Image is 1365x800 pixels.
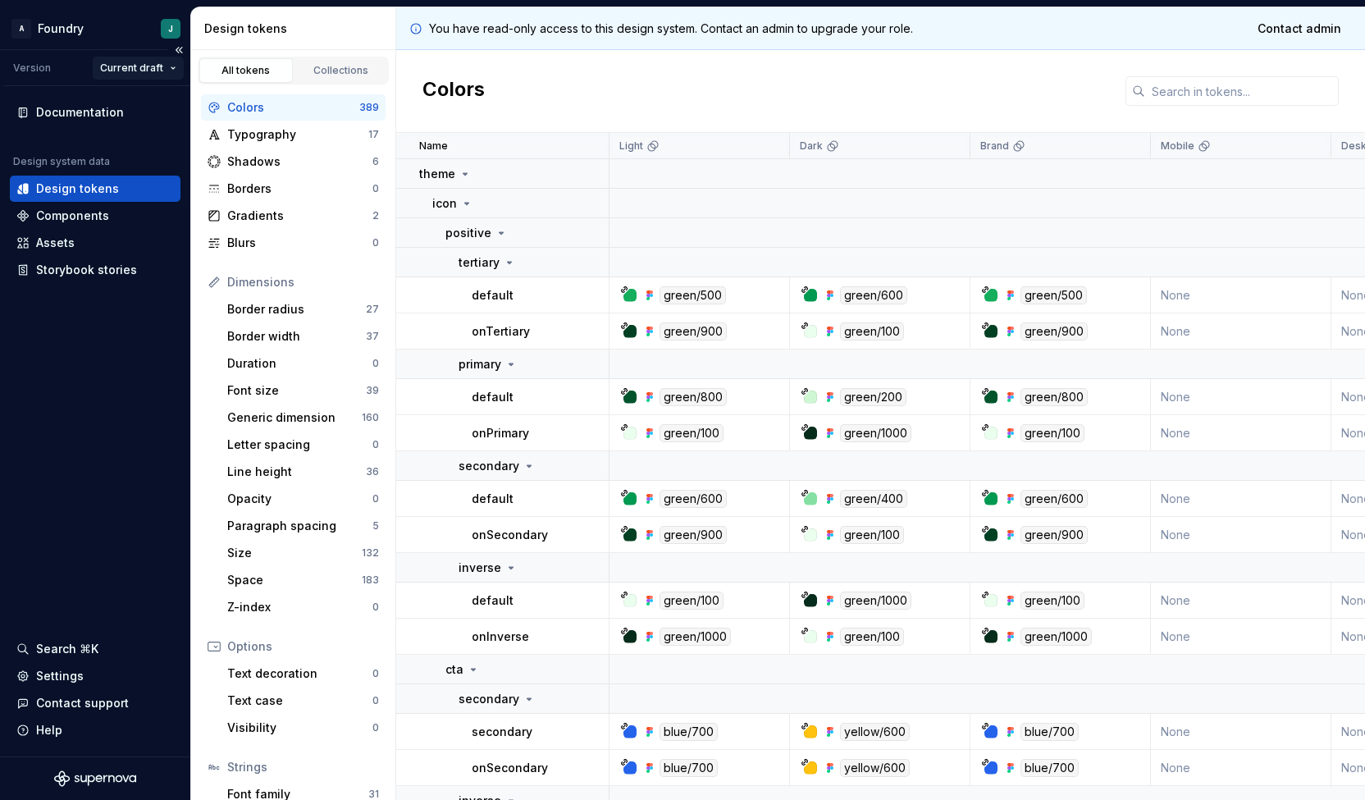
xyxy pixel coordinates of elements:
[54,770,136,787] a: Supernova Logo
[1151,619,1331,655] td: None
[227,301,366,318] div: Border radius
[660,286,726,304] div: green/500
[221,513,386,539] a: Paragraph spacing5
[1161,139,1194,153] p: Mobile
[660,628,731,646] div: green/1000
[221,405,386,431] a: Generic dimension160
[372,601,379,614] div: 0
[419,139,448,153] p: Name
[660,322,727,341] div: green/900
[660,490,727,508] div: green/600
[227,274,379,290] div: Dimensions
[11,19,31,39] div: A
[366,465,379,478] div: 36
[221,486,386,512] a: Opacity0
[1151,313,1331,350] td: None
[459,254,500,271] p: tertiary
[201,94,386,121] a: Colors389
[227,759,379,775] div: Strings
[227,235,372,251] div: Blurs
[221,296,386,322] a: Border radius27
[201,230,386,256] a: Blurs0
[227,437,372,453] div: Letter spacing
[372,519,379,533] div: 5
[201,149,386,175] a: Shadows6
[372,438,379,451] div: 0
[36,104,124,121] div: Documentation
[840,526,904,544] div: green/100
[227,491,372,507] div: Opacity
[660,424,724,442] div: green/100
[459,691,519,707] p: secondary
[359,101,379,114] div: 389
[227,153,372,170] div: Shadows
[419,166,455,182] p: theme
[227,382,366,399] div: Font size
[1151,750,1331,786] td: None
[36,641,98,657] div: Search ⌘K
[445,225,491,241] p: positive
[362,411,379,424] div: 160
[3,11,187,46] button: AFoundryJ
[1020,526,1088,544] div: green/900
[372,694,379,707] div: 0
[201,121,386,148] a: Typography17
[10,99,180,126] a: Documentation
[660,759,718,777] div: blue/700
[10,690,180,716] button: Contact support
[227,409,362,426] div: Generic dimension
[227,355,372,372] div: Duration
[472,323,530,340] p: onTertiary
[472,287,514,304] p: default
[1151,517,1331,553] td: None
[1020,490,1088,508] div: green/600
[227,328,366,345] div: Border width
[204,21,389,37] div: Design tokens
[227,208,372,224] div: Gradients
[840,388,906,406] div: green/200
[619,139,643,153] p: Light
[840,592,911,610] div: green/1000
[227,720,372,736] div: Visibility
[660,388,727,406] div: green/800
[227,99,359,116] div: Colors
[429,21,913,37] p: You have read-only access to this design system. Contact an admin to upgrade your role.
[800,139,823,153] p: Dark
[1020,286,1087,304] div: green/500
[36,262,137,278] div: Storybook stories
[227,638,379,655] div: Options
[300,64,382,77] div: Collections
[227,599,372,615] div: Z-index
[472,491,514,507] p: default
[840,286,907,304] div: green/600
[36,695,129,711] div: Contact support
[362,574,379,587] div: 183
[472,760,548,776] p: onSecondary
[227,693,372,709] div: Text case
[372,236,379,249] div: 0
[221,350,386,377] a: Duration0
[366,330,379,343] div: 37
[221,567,386,593] a: Space183
[221,715,386,741] a: Visibility0
[459,458,519,474] p: secondary
[1020,723,1079,741] div: blue/700
[1020,592,1084,610] div: green/100
[227,572,362,588] div: Space
[840,490,907,508] div: green/400
[221,540,386,566] a: Size132
[1247,14,1352,43] a: Contact admin
[10,717,180,743] button: Help
[221,594,386,620] a: Z-index0
[366,303,379,316] div: 27
[221,323,386,350] a: Border width37
[201,176,386,202] a: Borders0
[201,203,386,229] a: Gradients2
[840,424,911,442] div: green/1000
[10,257,180,283] a: Storybook stories
[36,235,75,251] div: Assets
[368,128,379,141] div: 17
[362,546,379,560] div: 132
[1020,424,1084,442] div: green/100
[221,688,386,714] a: Text case0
